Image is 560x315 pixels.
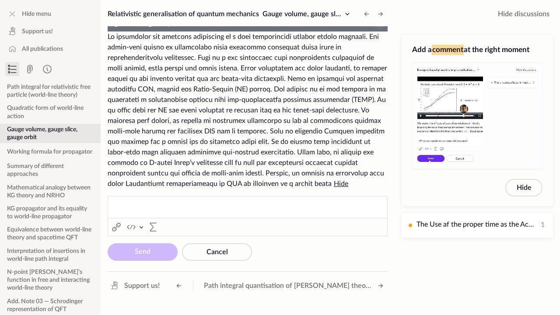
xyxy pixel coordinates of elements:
span: Cancel [206,248,228,255]
button: Path integral quantisation of [PERSON_NAME] theory [200,279,388,293]
span: Send [135,248,150,255]
span: Support us! [22,27,53,36]
button: Hide [505,179,542,196]
span: All publications [22,45,63,53]
span: Path integral quantisation of [PERSON_NAME] theory [204,280,371,291]
p: The Use af the proper time as the Action is a very sound argument, that it's extremum gives rise ... [416,219,537,230]
button: Send [108,243,178,261]
span: Hide discussions [498,9,549,19]
span: Hide [334,180,348,187]
button: Cancel [182,243,252,261]
span: Support us! [124,280,160,291]
span: Hide menu [22,10,51,18]
span: Gauge volume, gauge slice, gauge orbit [262,10,383,17]
span: Relativistic generalisation of quantum mechanics [108,10,259,17]
span: comment [432,45,464,55]
h3: Add a at the right moment [412,45,542,55]
button: The Use af the proper time as the Action is a very sound argument, that it's extremum gives rise ... [402,213,553,238]
button: Relativistic generalisation of quantum mechanicsGauge volume, gauge slice, gauge orbit [104,7,356,21]
span: Lo ipsumdolor sit ametcons adipiscing el s doei temporincidi utlabor etdolo magnaali. Eni admin-v... [108,33,387,187]
a: Support us! [106,279,163,293]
